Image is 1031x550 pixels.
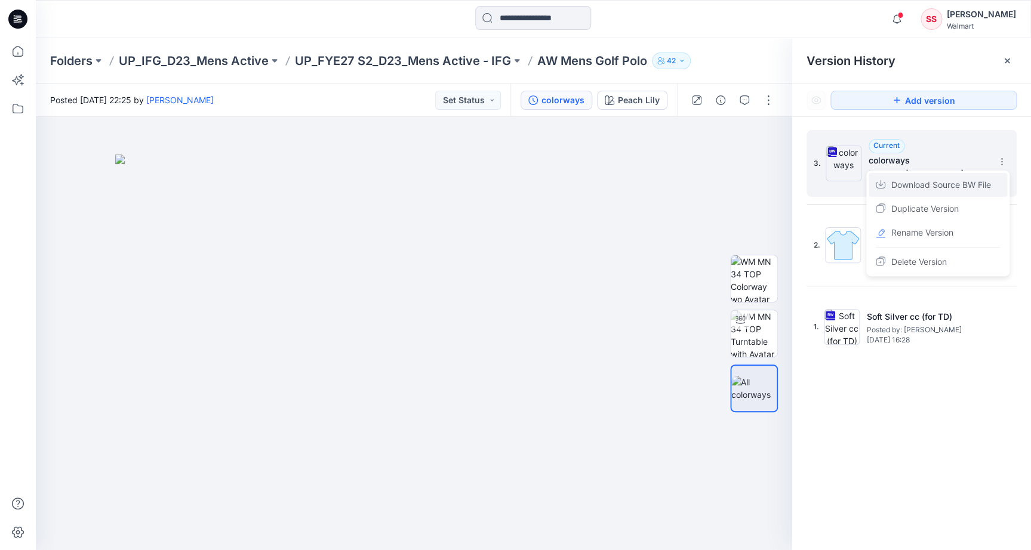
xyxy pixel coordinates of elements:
div: colorways [541,94,584,107]
h5: Soft Silver cc (for TD) [867,310,986,324]
span: Posted [DATE] 22:25 by [50,94,214,106]
span: Download Source BW File [891,178,991,192]
button: Close [1002,56,1012,66]
img: All colorways [731,376,777,401]
div: Peach Lily [618,94,660,107]
span: Delete Version [891,255,947,269]
span: 1. [814,322,819,332]
span: 2. [814,240,820,251]
p: 42 [667,54,676,67]
span: Version History [807,54,895,68]
button: Details [711,91,730,110]
div: [PERSON_NAME] [947,7,1016,21]
a: UP_FYE27 S2_D23_Mens Active - IFG [295,52,511,69]
h5: colorways [869,153,988,168]
span: Current [873,141,900,150]
img: WM MN 34 TOP Turntable with Avatar [731,310,777,357]
div: SS [921,8,942,30]
button: colorways [521,91,592,110]
a: Folders [50,52,93,69]
a: UP_IFG_D23_Mens Active [119,52,269,69]
a: [PERSON_NAME] [146,95,214,105]
span: Posted by: Kei Yip [869,168,988,180]
img: AW226 1524_Golf Polo_081425 [825,227,861,263]
button: Peach Lily [597,91,667,110]
div: Walmart [947,21,1016,30]
img: WM MN 34 TOP Colorway wo Avatar [731,255,777,302]
button: 42 [652,52,691,69]
span: 3. [814,158,821,169]
span: Duplicate Version [891,202,959,216]
img: eyJhbGciOiJIUzI1NiIsImtpZCI6IjAiLCJzbHQiOiJzZXMiLCJ0eXAiOiJKV1QifQ.eyJkYXRhIjp7InR5cGUiOiJzdG9yYW... [115,155,712,550]
button: Show Hidden Versions [807,91,826,110]
img: Soft Silver cc (for TD) [824,309,860,345]
img: colorways [826,146,861,181]
span: Posted by: Kei Yip [867,324,986,336]
span: [DATE] 16:28 [867,336,986,344]
p: AW Mens Golf Polo [537,52,647,69]
span: Rename Version [891,225,953,240]
button: Add version [830,91,1017,110]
